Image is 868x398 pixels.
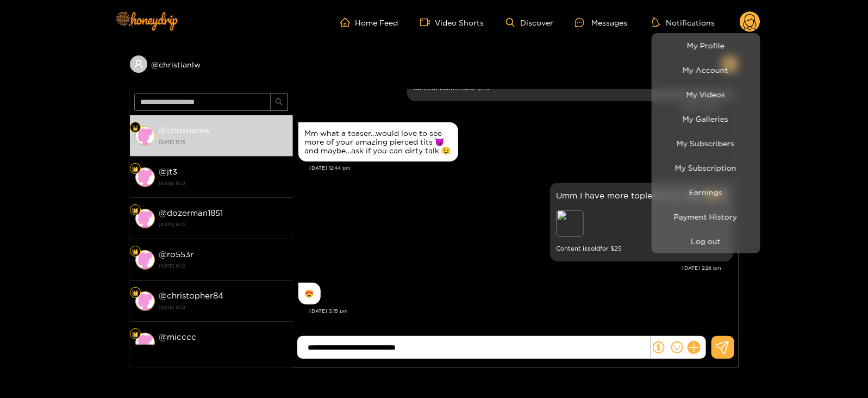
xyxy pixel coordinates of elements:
a: Earnings [654,183,758,202]
a: My Videos [654,85,758,104]
a: My Subscription [654,158,758,177]
a: My Subscribers [654,134,758,153]
a: Payment History [654,207,758,226]
a: My Galleries [654,109,758,128]
a: My Profile [654,36,758,55]
button: Log out [654,232,758,251]
a: My Account [654,60,758,79]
